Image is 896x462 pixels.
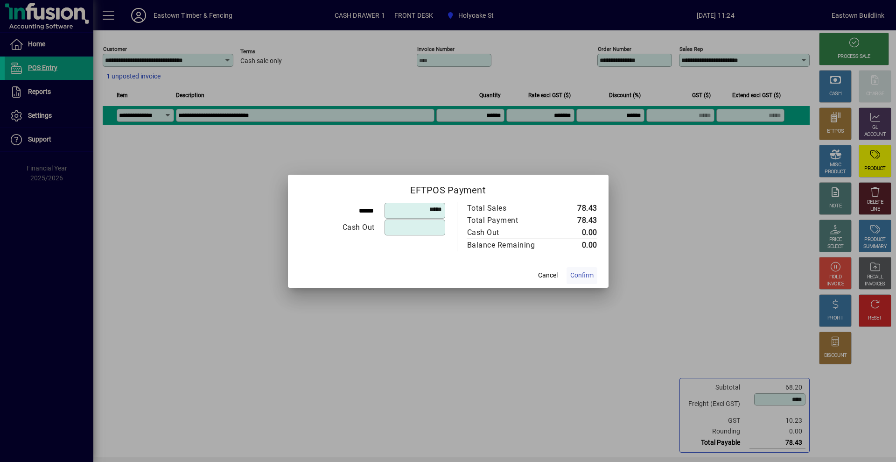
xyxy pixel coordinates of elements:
div: Cash Out [467,227,546,238]
td: Total Sales [467,202,555,214]
div: Balance Remaining [467,240,546,251]
td: Total Payment [467,214,555,227]
span: Confirm [570,270,594,280]
div: Cash Out [300,222,375,233]
td: 0.00 [555,227,597,239]
button: Cancel [533,267,563,284]
h2: EFTPOS Payment [288,175,609,202]
td: 78.43 [555,202,597,214]
td: 0.00 [555,239,597,251]
span: Cancel [538,270,558,280]
td: 78.43 [555,214,597,227]
button: Confirm [567,267,597,284]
